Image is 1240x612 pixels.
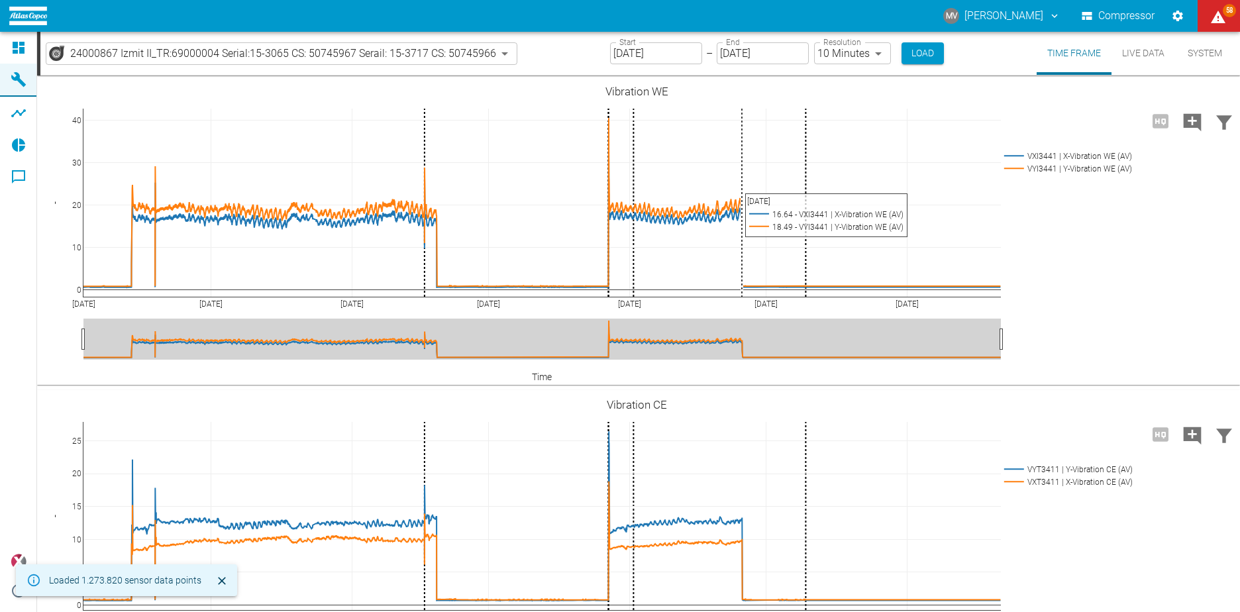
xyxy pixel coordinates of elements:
img: Xplore Logo [11,554,26,570]
button: Filter Chart Data [1208,417,1240,452]
button: Live Data [1111,32,1175,75]
button: System [1175,32,1235,75]
label: End [726,36,739,48]
button: mirkovollrath@gmail.com [941,4,1062,28]
button: Close [212,571,232,591]
a: 24000867 Izmit II_TR:69000004 Serial:15-3065 CS: 50745967 Serail: 15-3717 CS: 50745966 [49,46,496,62]
input: MM/DD/YYYY [717,42,809,64]
span: 58 [1223,4,1236,17]
button: Load [902,42,944,64]
div: 10 Minutes [814,42,891,64]
span: High Resolution only available for periods of <3 days [1145,114,1176,127]
button: Add comment [1176,417,1208,452]
p: – [706,46,713,61]
button: Add comment [1176,104,1208,138]
span: 24000867 Izmit II_TR:69000004 Serial:15-3065 CS: 50745967 Serail: 15-3717 CS: 50745966 [70,46,496,61]
button: Settings [1166,4,1190,28]
button: Compressor [1079,4,1158,28]
label: Start [619,36,636,48]
div: MV [943,8,959,24]
div: Loaded 1.273.820 sensor data points [49,568,201,592]
input: MM/DD/YYYY [610,42,702,64]
img: logo [9,7,47,25]
button: Filter Chart Data [1208,104,1240,138]
button: Time Frame [1037,32,1111,75]
label: Resolution [823,36,860,48]
span: High Resolution only available for periods of <3 days [1145,427,1176,440]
